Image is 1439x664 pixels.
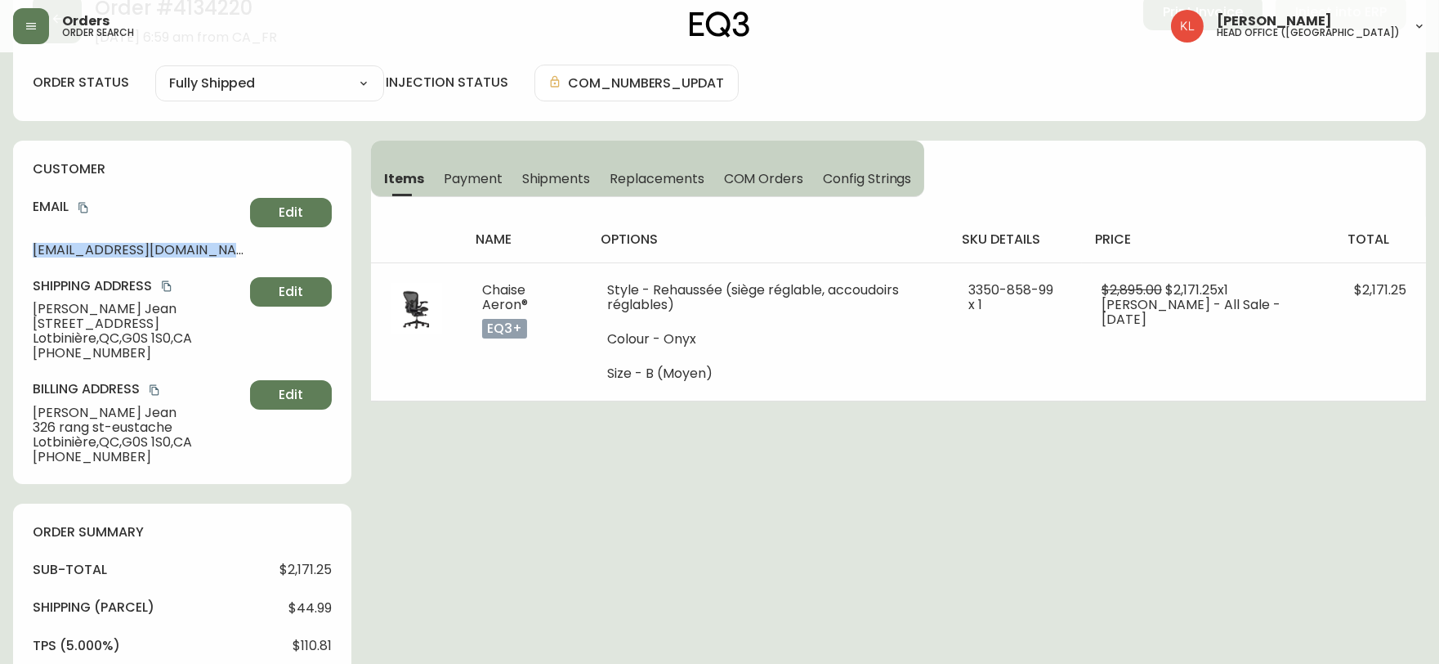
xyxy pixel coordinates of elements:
[33,316,244,331] span: [STREET_ADDRESS]
[1102,295,1280,329] span: [PERSON_NAME] - All Sale - [DATE]
[33,277,244,295] h4: Shipping Address
[33,198,244,216] h4: Email
[482,280,528,314] span: Chaise Aeron®
[279,204,303,222] span: Edit
[384,170,424,187] span: Items
[33,74,129,92] label: order status
[386,74,508,92] h4: injection status
[1354,280,1406,299] span: $2,171.25
[1165,280,1228,299] span: $2,171.25 x 1
[288,601,332,616] span: $44.99
[522,170,591,187] span: Shipments
[1102,280,1162,299] span: $2,895.00
[482,319,527,339] p: eq3+
[33,420,244,435] span: 326 rang st-eustache
[250,198,332,227] button: Edit
[293,639,332,653] span: $110.81
[823,170,911,187] span: Config Strings
[33,450,244,464] span: [PHONE_NUMBER]
[1347,231,1413,249] h4: total
[601,231,936,249] h4: options
[1095,231,1321,249] h4: price
[724,170,804,187] span: COM Orders
[33,561,107,579] h4: sub-total
[1171,10,1204,43] img: 2c0c8aa7421344cf0398c7f872b772b5
[610,170,704,187] span: Replacements
[391,283,443,335] img: 2e798f56-32e1-4fd4-9cff-c80580a06b69.jpg
[969,280,1054,314] span: 3350-858-99 x 1
[279,563,332,577] span: $2,171.25
[963,231,1069,249] h4: sku details
[33,380,244,398] h4: Billing Address
[33,406,244,420] span: [PERSON_NAME] Jean
[690,11,750,38] img: logo
[250,380,332,410] button: Edit
[75,200,92,216] button: copy
[33,599,154,617] h4: Shipping ( Parcel )
[33,243,244,258] span: [EMAIL_ADDRESS][DOMAIN_NAME]
[444,170,503,187] span: Payment
[250,277,332,307] button: Edit
[607,332,929,347] li: Colour - Onyx
[279,386,303,404] span: Edit
[1217,15,1332,28] span: [PERSON_NAME]
[33,346,244,361] span: [PHONE_NUMBER]
[33,523,332,541] h4: order summary
[607,366,929,381] li: Size - B (Moyen)
[1217,28,1400,38] h5: head office ([GEOGRAPHIC_DATA])
[33,331,244,346] span: Lotbinière , QC , G0S 1S0 , CA
[33,160,332,178] h4: customer
[476,231,574,249] h4: name
[33,637,120,655] h4: tps (5.000%)
[62,15,109,28] span: Orders
[607,283,929,312] li: Style - Rehaussée (siège réglable, accoudoirs réglables)
[146,382,163,398] button: copy
[279,283,303,301] span: Edit
[33,435,244,450] span: Lotbinière , QC , G0S 1S0 , CA
[62,28,134,38] h5: order search
[33,302,244,316] span: [PERSON_NAME] Jean
[159,278,175,294] button: copy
